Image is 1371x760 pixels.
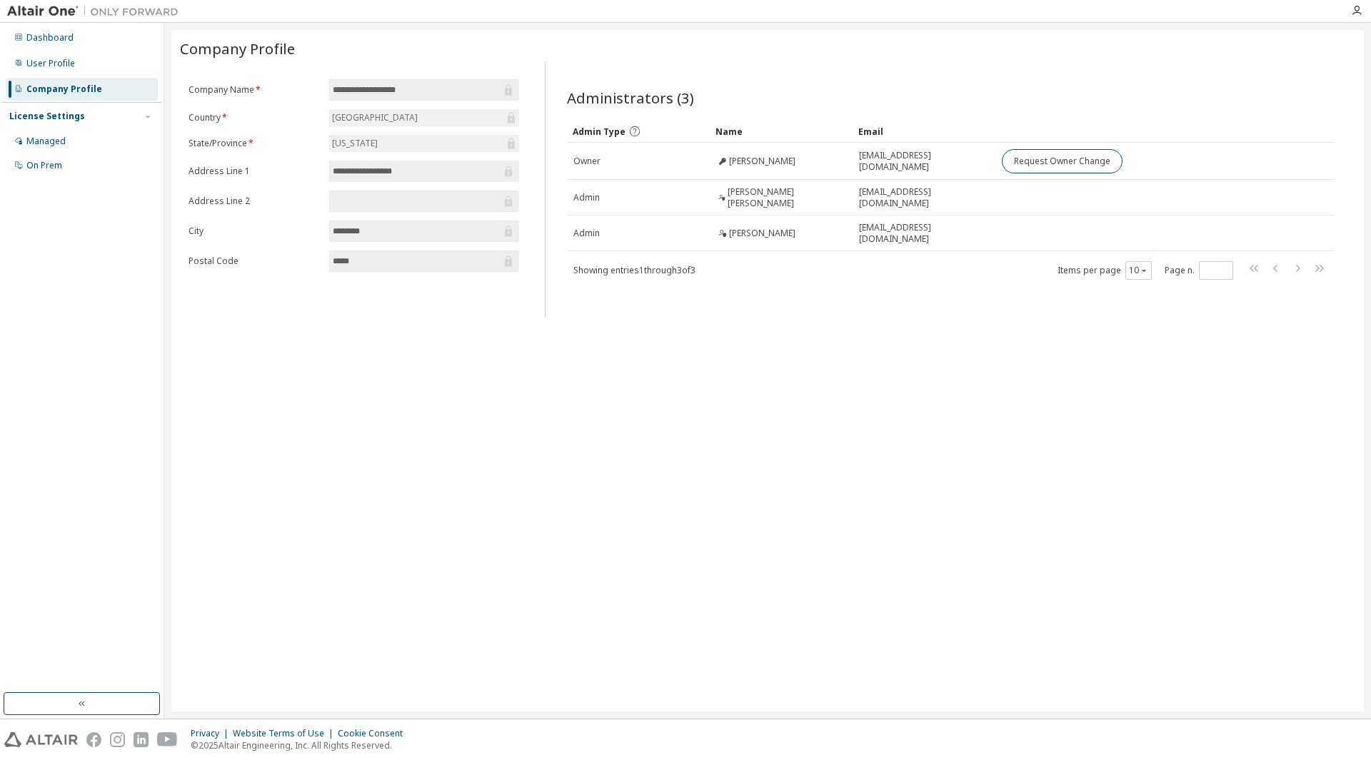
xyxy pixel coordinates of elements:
[189,112,321,123] label: Country
[1058,261,1152,280] span: Items per page
[573,264,695,276] span: Showing entries 1 through 3 of 3
[329,109,519,126] div: [GEOGRAPHIC_DATA]
[157,732,178,747] img: youtube.svg
[573,156,601,167] span: Owner
[329,135,519,152] div: [US_STATE]
[1002,149,1123,173] button: Request Owner Change
[859,222,989,245] span: [EMAIL_ADDRESS][DOMAIN_NAME]
[858,120,990,143] div: Email
[859,150,989,173] span: [EMAIL_ADDRESS][DOMAIN_NAME]
[715,120,847,143] div: Name
[191,739,411,751] p: © 2025 Altair Engineering, Inc. All Rights Reserved.
[189,138,321,149] label: State/Province
[1129,265,1148,276] button: 10
[26,83,102,95] div: Company Profile
[86,732,101,747] img: facebook.svg
[729,228,795,239] span: [PERSON_NAME]
[573,126,626,138] span: Admin Type
[7,4,186,19] img: Altair One
[110,732,125,747] img: instagram.svg
[26,160,62,171] div: On Prem
[567,88,694,108] span: Administrators (3)
[189,255,321,267] label: Postal Code
[573,192,600,203] span: Admin
[26,32,74,44] div: Dashboard
[573,228,600,239] span: Admin
[191,728,233,739] div: Privacy
[338,728,411,739] div: Cookie Consent
[189,166,321,177] label: Address Line 1
[189,196,321,207] label: Address Line 2
[729,156,795,167] span: [PERSON_NAME]
[189,226,321,237] label: City
[330,110,420,126] div: [GEOGRAPHIC_DATA]
[1165,261,1233,280] span: Page n.
[233,728,338,739] div: Website Terms of Use
[180,39,295,59] span: Company Profile
[26,58,75,69] div: User Profile
[134,732,149,747] img: linkedin.svg
[9,111,85,122] div: License Settings
[189,84,321,96] label: Company Name
[4,732,78,747] img: altair_logo.svg
[26,136,66,147] div: Managed
[859,186,989,209] span: [EMAIL_ADDRESS][DOMAIN_NAME]
[728,186,846,209] span: [PERSON_NAME] [PERSON_NAME]
[330,136,380,151] div: [US_STATE]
